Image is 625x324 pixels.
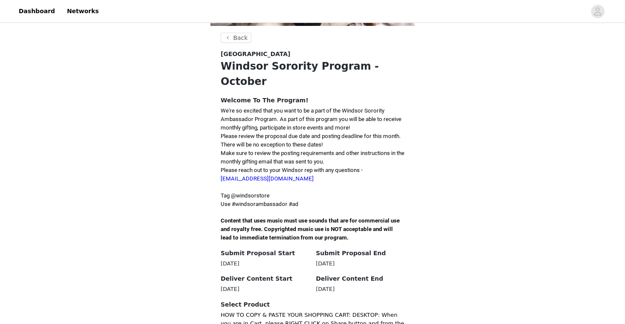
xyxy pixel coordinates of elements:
div: [DATE] [221,259,309,268]
span: [GEOGRAPHIC_DATA] [221,50,290,59]
h4: Select Product [221,300,404,309]
h4: Submit Proposal End [316,249,404,258]
h4: Submit Proposal Start [221,249,309,258]
div: [DATE] [316,259,404,268]
span: Please reach out to your Windsor rep with any questions - [221,167,363,182]
a: Dashboard [14,2,60,21]
span: Use #windsorambassador #ad [221,201,298,207]
span: We're so excited that you want to be a part of the Windsor Sorority Ambassador Program. As part o... [221,107,401,131]
div: [DATE] [316,285,404,293]
h4: Welcome To The Program! [221,96,404,105]
button: Back [221,33,251,43]
span: Make sure to review the posting requirements and other instructions in the monthly gifting email ... [221,150,404,165]
h1: Windsor Sorority Program - October [221,59,404,89]
span: Content that uses music must use sounds that are for commercial use and royalty free. Copyrighted... [221,217,401,241]
a: [EMAIL_ADDRESS][DOMAIN_NAME] [221,175,314,182]
span: Tag @windsorstore [221,192,270,199]
h4: Deliver Content End [316,274,404,283]
div: avatar [594,5,602,18]
div: [DATE] [221,285,309,293]
a: Networks [62,2,104,21]
h4: Deliver Content Start [221,274,309,283]
span: Please review the proposal due date and posting deadline for this month. There will be no excepti... [221,133,401,148]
